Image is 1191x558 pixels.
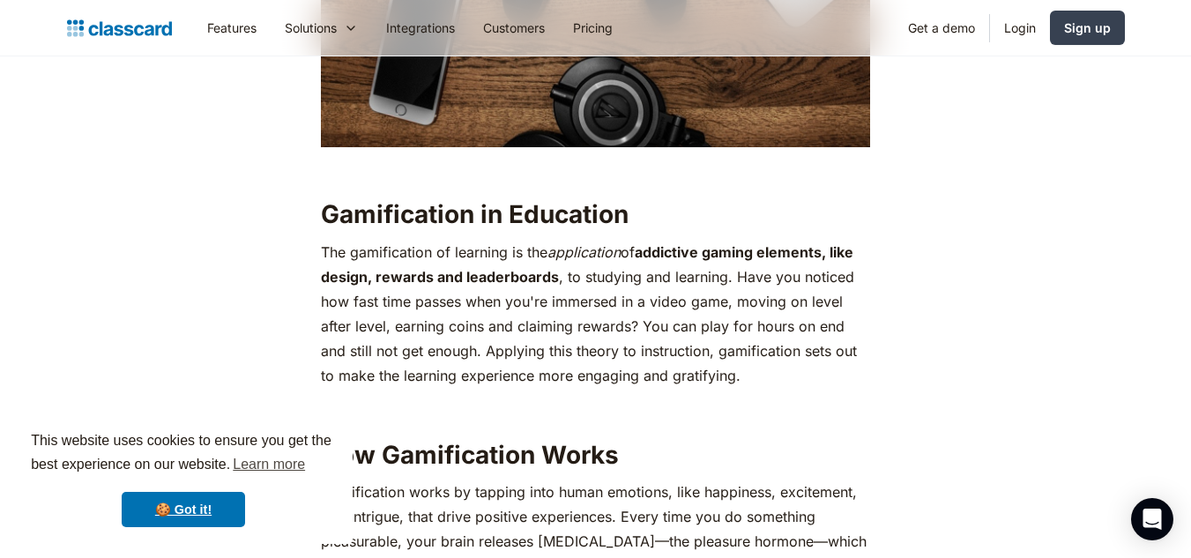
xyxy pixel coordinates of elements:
[321,397,870,421] p: ‍
[321,243,853,286] strong: addictive gaming elements, like design, rewards and leaderboards
[285,19,337,37] div: Solutions
[469,8,559,48] a: Customers
[321,156,870,181] p: ‍
[547,243,621,261] em: application
[1064,19,1111,37] div: Sign up
[122,492,245,527] a: dismiss cookie message
[1131,498,1173,540] div: Open Intercom Messenger
[67,16,172,41] a: home
[271,8,372,48] div: Solutions
[990,8,1050,48] a: Login
[372,8,469,48] a: Integrations
[1050,11,1125,45] a: Sign up
[559,8,627,48] a: Pricing
[193,8,271,48] a: Features
[321,240,870,388] p: The gamification of learning is the of , to studying and learning. Have you noticed how fast time...
[321,440,619,470] strong: How Gamification Works
[894,8,989,48] a: Get a demo
[321,198,870,230] h2: Gamification in Education
[230,451,308,478] a: learn more about cookies
[31,430,336,478] span: This website uses cookies to ensure you get the best experience on our website.
[14,413,353,544] div: cookieconsent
